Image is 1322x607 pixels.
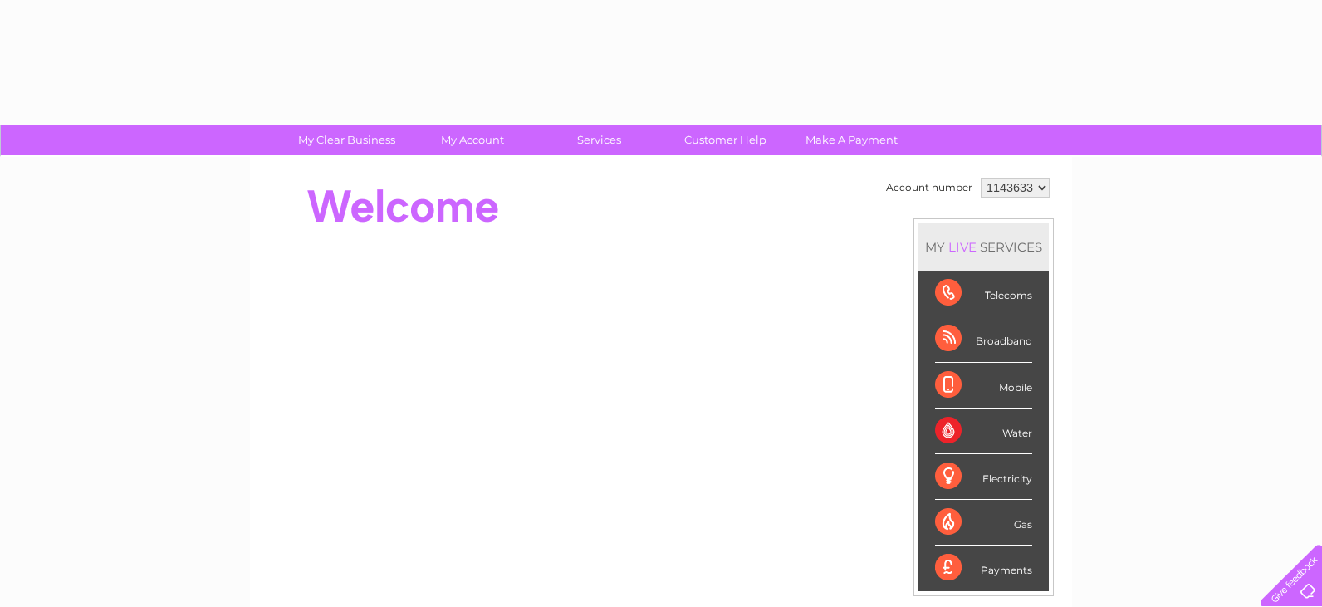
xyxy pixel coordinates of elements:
[404,125,541,155] a: My Account
[935,409,1032,454] div: Water
[935,500,1032,546] div: Gas
[945,239,980,255] div: LIVE
[278,125,415,155] a: My Clear Business
[935,316,1032,362] div: Broadband
[783,125,920,155] a: Make A Payment
[935,546,1032,590] div: Payments
[935,271,1032,316] div: Telecoms
[657,125,794,155] a: Customer Help
[935,363,1032,409] div: Mobile
[531,125,668,155] a: Services
[882,174,977,202] td: Account number
[918,223,1049,271] div: MY SERVICES
[935,454,1032,500] div: Electricity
